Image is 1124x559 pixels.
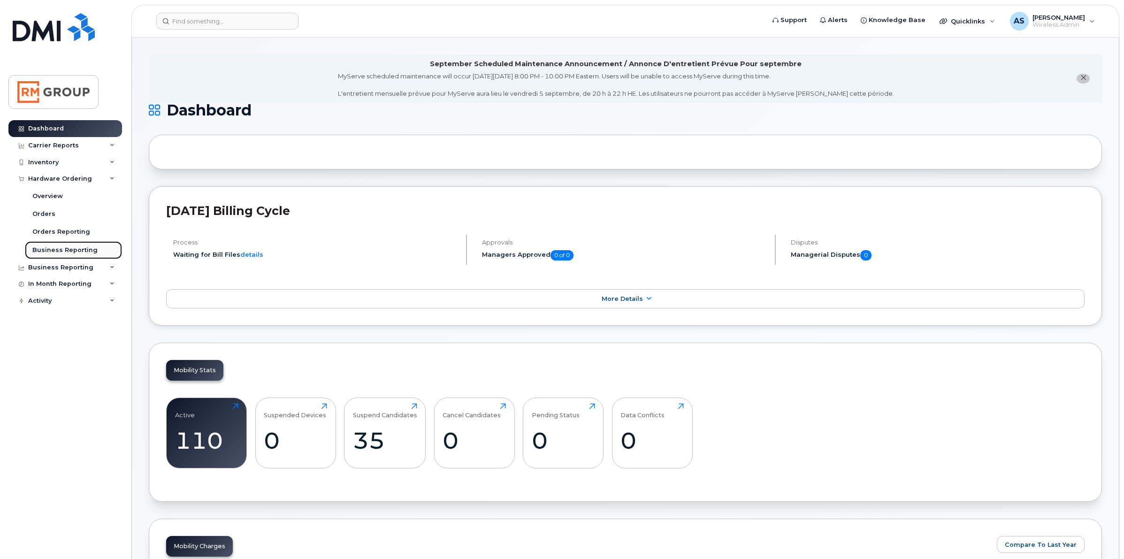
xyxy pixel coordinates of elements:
span: Compare To Last Year [1005,540,1077,549]
a: Pending Status0 [532,403,595,463]
div: Suspended Devices [264,403,326,419]
a: Suspended Devices0 [264,403,327,463]
h5: Managers Approved [482,250,767,260]
span: More Details [602,295,643,302]
div: 0 [620,427,684,454]
div: MyServe scheduled maintenance will occur [DATE][DATE] 8:00 PM - 10:00 PM Eastern. Users will be u... [338,72,894,98]
span: 0 [860,250,872,260]
span: 0 of 0 [551,250,573,260]
div: 110 [175,427,238,454]
div: Data Conflicts [620,403,665,419]
div: September Scheduled Maintenance Announcement / Annonce D'entretient Prévue Pour septembre [430,59,802,69]
h5: Managerial Disputes [791,250,1085,260]
a: Data Conflicts0 [620,403,684,463]
a: details [240,251,263,258]
div: Active [175,403,195,419]
h4: Disputes [791,239,1085,246]
a: Cancel Candidates0 [443,403,506,463]
button: Compare To Last Year [997,536,1085,553]
div: 0 [532,427,595,454]
div: Suspend Candidates [353,403,417,419]
button: close notification [1077,74,1090,84]
a: Active110 [175,403,238,463]
h2: [DATE] Billing Cycle [166,204,1085,218]
div: 35 [353,427,417,454]
h4: Approvals [482,239,767,246]
li: Waiting for Bill Files [173,250,458,259]
a: Suspend Candidates35 [353,403,417,463]
h4: Process [173,239,458,246]
div: Cancel Candidates [443,403,501,419]
span: Dashboard [167,103,252,117]
div: 0 [443,427,506,454]
div: 0 [264,427,327,454]
div: Pending Status [532,403,580,419]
